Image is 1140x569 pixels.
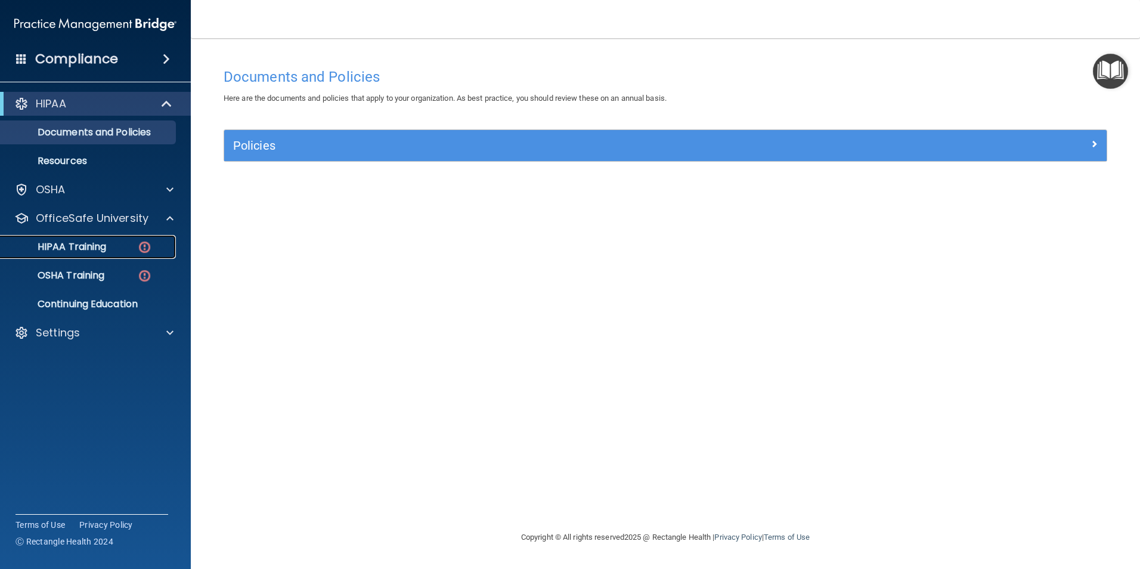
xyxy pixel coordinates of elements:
[8,298,171,310] p: Continuing Education
[14,211,174,225] a: OfficeSafe University
[8,155,171,167] p: Resources
[36,183,66,197] p: OSHA
[14,97,173,111] a: HIPAA
[16,519,65,531] a: Terms of Use
[448,518,883,556] div: Copyright © All rights reserved 2025 @ Rectangle Health | |
[8,126,171,138] p: Documents and Policies
[8,241,106,253] p: HIPAA Training
[36,326,80,340] p: Settings
[137,240,152,255] img: danger-circle.6113f641.png
[36,97,66,111] p: HIPAA
[79,519,133,531] a: Privacy Policy
[764,533,810,542] a: Terms of Use
[14,183,174,197] a: OSHA
[8,270,104,282] p: OSHA Training
[16,536,113,548] span: Ⓒ Rectangle Health 2024
[233,136,1098,155] a: Policies
[36,211,148,225] p: OfficeSafe University
[14,326,174,340] a: Settings
[14,13,176,36] img: PMB logo
[137,268,152,283] img: danger-circle.6113f641.png
[224,94,667,103] span: Here are the documents and policies that apply to your organization. As best practice, you should...
[233,139,877,152] h5: Policies
[1093,54,1128,89] button: Open Resource Center
[714,533,761,542] a: Privacy Policy
[224,69,1107,85] h4: Documents and Policies
[35,51,118,67] h4: Compliance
